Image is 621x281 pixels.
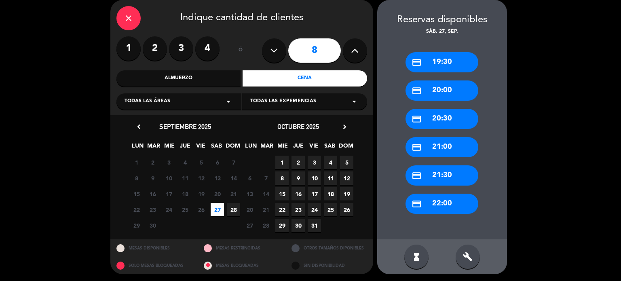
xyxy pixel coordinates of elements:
div: SOLO MESAS BLOQUEADAS [110,257,198,274]
span: 8 [130,171,143,185]
span: JUE [178,141,192,154]
span: 5 [340,156,353,169]
span: 29 [275,219,289,232]
span: 14 [227,171,240,185]
span: Todas las experiencias [250,97,316,106]
span: Todas las áreas [125,97,170,106]
span: 25 [324,203,337,216]
div: 21:30 [406,165,478,186]
span: MIE [163,141,176,154]
span: 6 [243,171,256,185]
label: 1 [116,36,141,61]
i: close [124,13,133,23]
div: Reservas disponibles [377,12,507,28]
span: 15 [130,187,143,201]
span: 1 [130,156,143,169]
span: 23 [146,203,159,216]
span: 25 [178,203,192,216]
label: 4 [195,36,220,61]
span: 9 [146,171,159,185]
span: 16 [146,187,159,201]
span: JUE [291,141,305,154]
i: chevron_left [135,123,143,131]
div: MESAS BLOQUEADAS [198,257,285,274]
span: 9 [291,171,305,185]
span: 28 [259,219,272,232]
span: 23 [291,203,305,216]
span: SAB [323,141,336,154]
span: 14 [259,187,272,201]
div: Indique cantidad de clientes [116,6,367,30]
span: VIE [194,141,207,154]
span: 17 [162,187,175,201]
span: MIE [276,141,289,154]
span: 31 [308,219,321,232]
span: 3 [162,156,175,169]
div: MESAS DISPONIBLES [110,239,198,257]
span: LUN [131,141,144,154]
span: 19 [194,187,208,201]
span: DOM [339,141,352,154]
span: LUN [244,141,258,154]
span: 30 [291,219,305,232]
span: 27 [211,203,224,216]
span: 24 [162,203,175,216]
i: credit_card [412,86,422,96]
span: 16 [291,187,305,201]
div: OTROS TAMAÑOS DIPONIBLES [285,239,373,257]
div: 19:30 [406,52,478,72]
span: septiembre 2025 [159,123,211,131]
span: 10 [162,171,175,185]
div: 21:00 [406,137,478,157]
span: VIE [307,141,321,154]
div: sáb. 27, sep. [377,28,507,36]
span: 24 [308,203,321,216]
i: build [463,252,473,262]
span: MAR [147,141,160,154]
span: 6 [211,156,224,169]
i: credit_card [412,114,422,124]
div: Almuerzo [116,70,241,87]
span: DOM [226,141,239,154]
span: 2 [146,156,159,169]
span: 12 [340,171,353,185]
div: 20:00 [406,80,478,101]
i: arrow_drop_down [224,97,233,106]
span: 13 [243,187,256,201]
i: credit_card [412,142,422,152]
i: arrow_drop_down [349,97,359,106]
span: 7 [227,156,240,169]
label: 3 [169,36,193,61]
i: credit_card [412,171,422,181]
span: 22 [130,203,143,216]
div: Cena [243,70,367,87]
span: MAR [260,141,273,154]
span: 18 [324,187,337,201]
span: 30 [146,219,159,232]
span: 26 [194,203,208,216]
span: 4 [178,156,192,169]
span: 20 [243,203,256,216]
span: 20 [211,187,224,201]
div: SIN DISPONIBILIDAD [285,257,373,274]
div: ó [228,36,254,65]
span: octubre 2025 [277,123,319,131]
div: MESAS RESTRINGIDAS [198,239,285,257]
span: 26 [340,203,353,216]
i: credit_card [412,57,422,68]
div: 22:00 [406,194,478,214]
span: 11 [178,171,192,185]
span: 15 [275,187,289,201]
span: 5 [194,156,208,169]
span: 2 [291,156,305,169]
span: 27 [243,219,256,232]
span: 12 [194,171,208,185]
span: 28 [227,203,240,216]
span: 10 [308,171,321,185]
span: 1 [275,156,289,169]
span: 4 [324,156,337,169]
span: 29 [130,219,143,232]
i: hourglass_full [412,252,421,262]
span: 13 [211,171,224,185]
label: 2 [143,36,167,61]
